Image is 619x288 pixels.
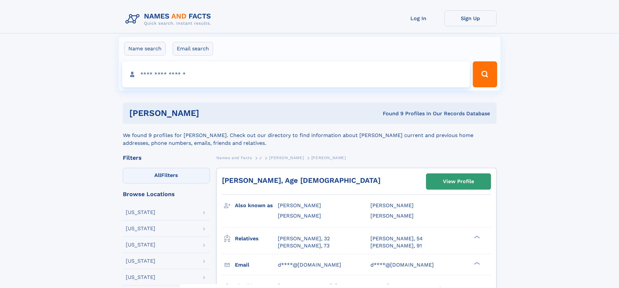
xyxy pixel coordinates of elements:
[235,259,278,270] h3: Email
[445,10,496,26] a: Sign Up
[235,233,278,244] h3: Relatives
[443,174,474,189] div: View Profile
[473,61,497,87] button: Search Button
[370,213,414,219] span: [PERSON_NAME]
[126,275,155,280] div: [US_STATE]
[126,226,155,231] div: [US_STATE]
[278,242,329,249] a: [PERSON_NAME], 73
[216,154,252,162] a: Names and Facts
[154,172,161,178] span: All
[426,174,491,189] a: View Profile
[122,61,470,87] input: search input
[126,258,155,264] div: [US_STATE]
[259,156,262,160] span: J
[129,109,291,117] h1: [PERSON_NAME]
[291,110,490,117] div: Found 9 Profiles In Our Records Database
[278,213,321,219] span: [PERSON_NAME]
[269,154,304,162] a: [PERSON_NAME]
[278,235,330,242] a: [PERSON_NAME], 32
[370,202,414,208] span: [PERSON_NAME]
[235,200,278,211] h3: Also known as
[472,235,480,239] div: ❯
[222,176,380,184] a: [PERSON_NAME], Age [DEMOGRAPHIC_DATA]
[123,155,210,161] div: Filters
[124,42,166,56] label: Name search
[311,156,346,160] span: [PERSON_NAME]
[126,242,155,247] div: [US_STATE]
[370,242,422,249] a: [PERSON_NAME], 91
[123,191,210,197] div: Browse Locations
[472,261,480,265] div: ❯
[370,235,423,242] a: [PERSON_NAME], 54
[123,10,216,28] img: Logo Names and Facts
[173,42,213,56] label: Email search
[123,168,210,183] label: Filters
[259,154,262,162] a: J
[269,156,304,160] span: [PERSON_NAME]
[126,210,155,215] div: [US_STATE]
[123,124,496,147] div: We found 9 profiles for [PERSON_NAME]. Check out our directory to find information about [PERSON_...
[393,10,445,26] a: Log In
[278,202,321,208] span: [PERSON_NAME]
